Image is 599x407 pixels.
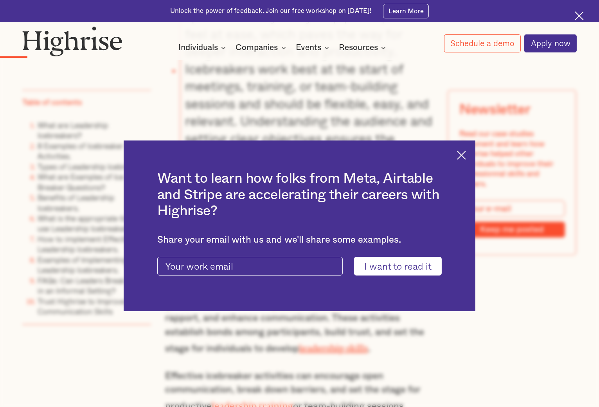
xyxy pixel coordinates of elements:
div: Companies [236,43,278,52]
a: Schedule a demo [444,34,521,52]
a: Apply now [524,34,576,53]
img: Cross icon [457,151,466,160]
div: Individuals [178,43,218,52]
img: Highrise logo [22,26,122,56]
a: Learn More [383,4,429,18]
div: Share your email with us and we'll share some examples. [157,234,442,245]
div: Unlock the power of feedback. Join our free workshop on [DATE]! [170,7,372,16]
img: Cross icon [575,11,584,20]
input: Your work email [157,257,343,276]
input: I want to read it [354,257,442,276]
div: Events [296,43,321,52]
div: Resources [339,43,378,52]
h2: Want to learn how folks from Meta, Airtable and Stripe are accelerating their careers with Highrise? [157,171,442,220]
